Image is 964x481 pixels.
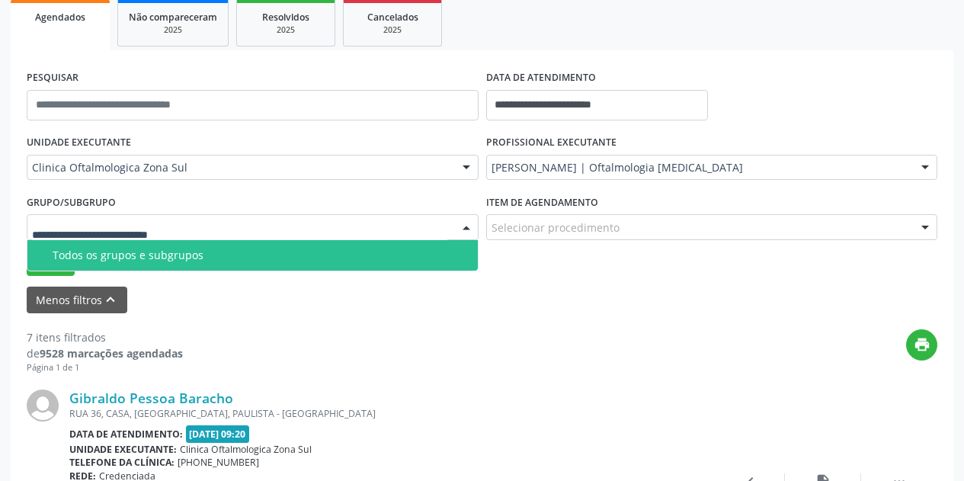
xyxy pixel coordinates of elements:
[492,220,620,236] span: Selecionar procedimento
[914,336,930,353] i: print
[367,11,418,24] span: Cancelados
[492,160,907,175] span: [PERSON_NAME] | Oftalmologia [MEDICAL_DATA]
[40,346,183,361] strong: 9528 marcações agendadas
[27,131,131,155] label: UNIDADE EXECUTANTE
[69,443,177,456] b: Unidade executante:
[27,287,127,313] button: Menos filtroskeyboard_arrow_up
[69,390,233,406] a: Gibraldo Pessoa Baracho
[486,66,596,90] label: DATA DE ATENDIMENTO
[32,160,447,175] span: Clinica Oftalmologica Zona Sul
[102,291,119,308] i: keyboard_arrow_up
[27,66,78,90] label: PESQUISAR
[69,428,183,441] b: Data de atendimento:
[129,24,217,36] div: 2025
[486,131,617,155] label: PROFISSIONAL EXECUTANTE
[248,24,324,36] div: 2025
[27,390,59,422] img: img
[69,456,175,469] b: Telefone da clínica:
[53,249,469,261] div: Todos os grupos e subgrupos
[354,24,431,36] div: 2025
[186,425,250,443] span: [DATE] 09:20
[27,329,183,345] div: 7 itens filtrados
[906,329,937,361] button: print
[35,11,85,24] span: Agendados
[486,191,598,214] label: Item de agendamento
[27,361,183,374] div: Página 1 de 1
[69,407,709,420] div: RUA 36, CASA, [GEOGRAPHIC_DATA], PAULISTA - [GEOGRAPHIC_DATA]
[27,345,183,361] div: de
[180,443,312,456] span: Clinica Oftalmologica Zona Sul
[178,456,259,469] span: [PHONE_NUMBER]
[129,11,217,24] span: Não compareceram
[262,11,309,24] span: Resolvidos
[27,191,116,214] label: Grupo/Subgrupo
